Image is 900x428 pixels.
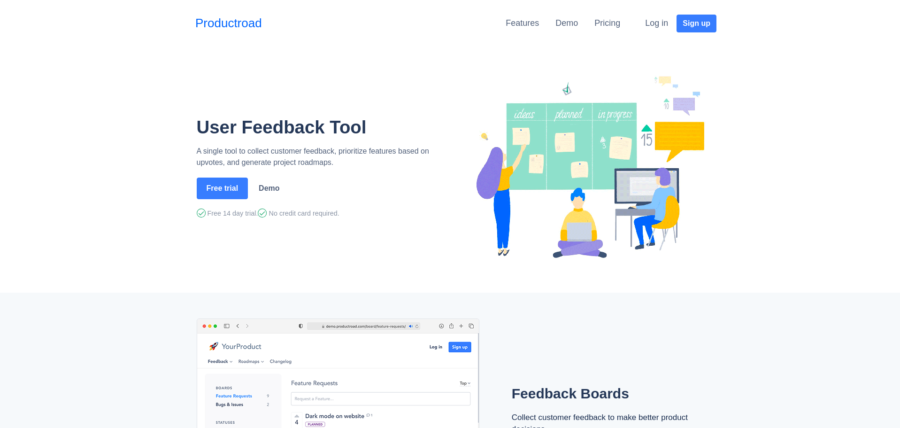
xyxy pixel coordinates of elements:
button: Log in [639,14,674,33]
button: Free trial [197,178,248,199]
div: Free 14 day trial. No credit card required. [197,208,447,219]
button: Sign up [677,15,716,32]
a: Features [506,18,539,28]
p: A single tool to collect customer feedback, prioritize features based on upvotes, and generate pr... [197,146,447,168]
a: Productroad [195,14,262,32]
a: Pricing [594,18,620,28]
h2: Feedback Boards [512,385,694,402]
a: Demo [555,18,578,28]
h1: User Feedback Tool [197,117,447,138]
a: Demo [253,179,285,197]
img: Productroad [465,72,706,263]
